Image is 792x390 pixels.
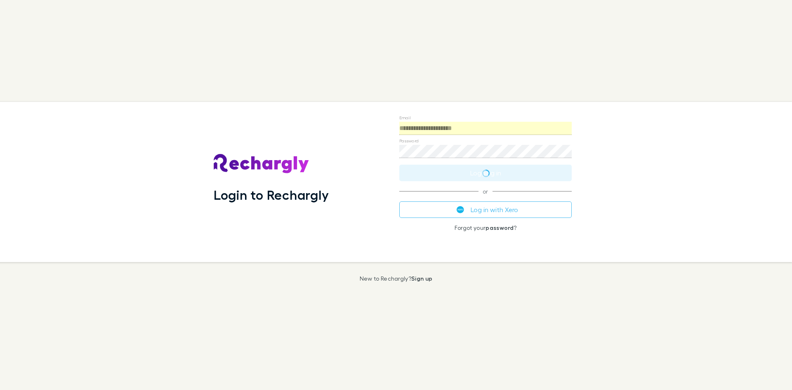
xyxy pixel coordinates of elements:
[399,114,410,121] label: Email
[399,137,419,144] label: Password
[457,206,464,213] img: Xero's logo
[399,191,572,191] span: or
[399,165,572,181] button: Logging in
[214,187,329,203] h1: Login to Rechargly
[360,275,433,282] p: New to Rechargly?
[399,201,572,218] button: Log in with Xero
[486,224,514,231] a: password
[411,275,432,282] a: Sign up
[399,225,572,231] p: Forgot your ?
[214,154,309,174] img: Rechargly's Logo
